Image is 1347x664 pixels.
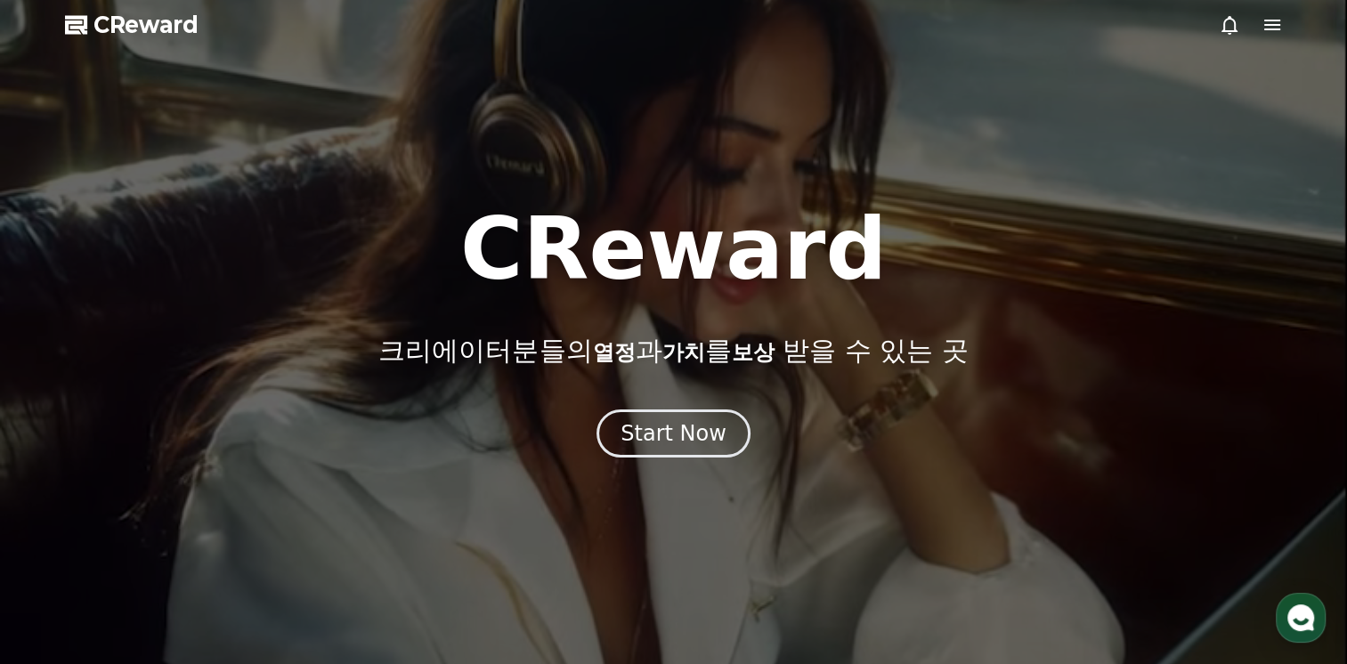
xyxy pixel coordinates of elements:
span: 홈 [56,543,67,557]
span: 설정 [275,543,296,557]
a: 홈 [5,516,118,561]
a: 설정 [230,516,342,561]
button: Start Now [596,409,751,458]
p: 크리에이터분들의 과 를 받을 수 있는 곳 [378,335,968,367]
span: 가치 [661,340,704,365]
a: Start Now [596,427,751,444]
span: 대화 [163,544,184,558]
span: CReward [93,11,199,39]
span: 열정 [592,340,635,365]
div: Start Now [621,419,726,448]
a: CReward [65,11,199,39]
span: 보상 [731,340,774,365]
a: 대화 [118,516,230,561]
h1: CReward [460,206,887,292]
